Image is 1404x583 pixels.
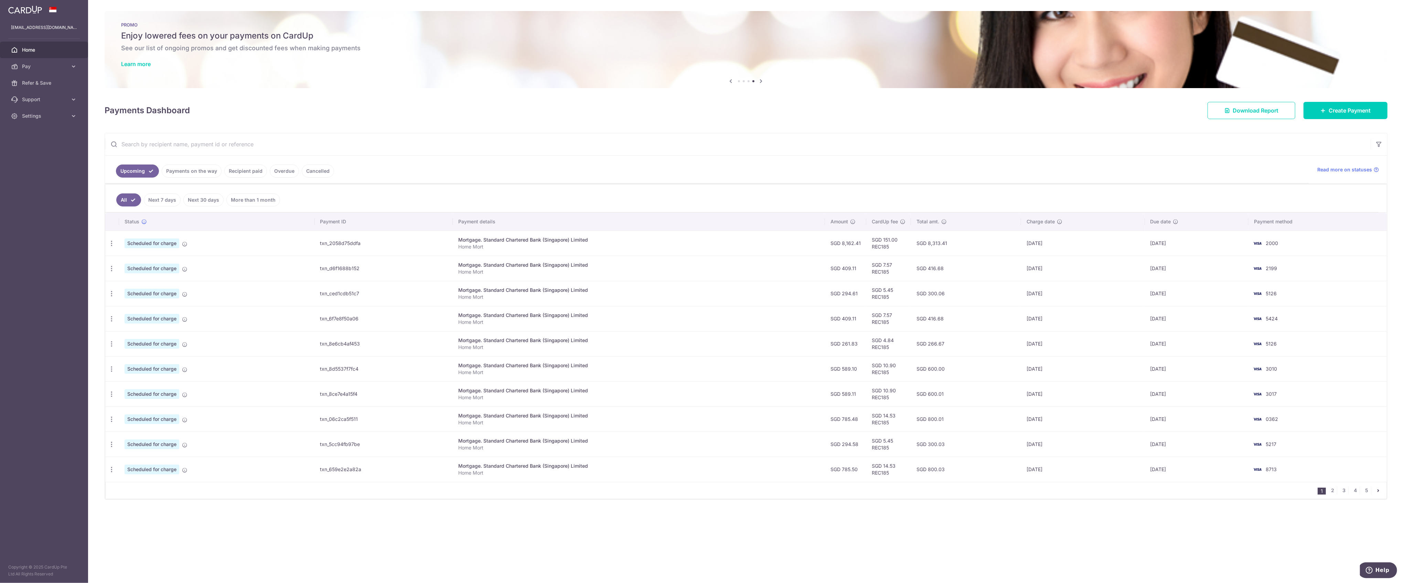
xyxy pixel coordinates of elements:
[866,331,911,356] td: SGD 4.84 REC185
[866,281,911,306] td: SGD 5.45 REC185
[315,306,453,331] td: txn_6f7e8f50a06
[125,364,179,374] span: Scheduled for charge
[1021,432,1145,457] td: [DATE]
[1233,106,1278,115] span: Download Report
[125,389,179,399] span: Scheduled for charge
[825,281,866,306] td: SGD 294.61
[866,256,911,281] td: SGD 7.57 REC185
[1145,256,1248,281] td: [DATE]
[1021,406,1145,432] td: [DATE]
[911,406,1021,432] td: SGD 800.01
[1266,441,1276,447] span: 5217
[1021,306,1145,331] td: [DATE]
[458,243,819,250] p: Home Mort
[458,437,819,444] div: Mortgage. Standard Chartered Bank (Singapore) Limited
[1145,281,1248,306] td: [DATE]
[315,356,453,381] td: txn_8d5537f7fc4
[1251,340,1264,348] img: Bank Card
[1021,231,1145,256] td: [DATE]
[315,457,453,482] td: txn_659e2e2a82a
[1145,306,1248,331] td: [DATE]
[911,231,1021,256] td: SGD 8,313.41
[911,306,1021,331] td: SGD 416.68
[825,381,866,406] td: SGD 589.11
[825,457,866,482] td: SGD 785.50
[458,319,819,326] p: Home Mort
[1329,486,1337,495] a: 2
[116,165,159,178] a: Upcoming
[1248,213,1387,231] th: Payment method
[830,218,848,225] span: Amount
[825,356,866,381] td: SGD 589.10
[458,412,819,419] div: Mortgage. Standard Chartered Bank (Singapore) Limited
[1021,381,1145,406] td: [DATE]
[22,46,67,53] span: Home
[825,406,866,432] td: SGD 785.48
[1021,256,1145,281] td: [DATE]
[1304,102,1387,119] a: Create Payment
[302,165,334,178] a: Cancelled
[1266,240,1278,246] span: 2000
[458,236,819,243] div: Mortgage. Standard Chartered Bank (Singapore) Limited
[116,193,141,206] a: All
[1351,486,1360,495] a: 4
[1150,218,1171,225] span: Due date
[1360,562,1397,580] iframe: Opens a widget where you can find more information
[1318,482,1386,499] nav: pager
[458,344,819,351] p: Home Mort
[866,406,911,432] td: SGD 14.53 REC185
[1266,316,1278,321] span: 5424
[1021,457,1145,482] td: [DATE]
[1027,218,1055,225] span: Charge date
[121,30,1371,41] h5: Enjoy lowered fees on your payments on CardUp
[1145,331,1248,356] td: [DATE]
[125,289,179,298] span: Scheduled for charge
[1266,366,1277,372] span: 3010
[1266,265,1277,271] span: 2199
[825,256,866,281] td: SGD 409.11
[458,387,819,394] div: Mortgage. Standard Chartered Bank (Singapore) Limited
[1317,166,1372,173] span: Read more on statuses
[1145,406,1248,432] td: [DATE]
[1145,356,1248,381] td: [DATE]
[825,231,866,256] td: SGD 8,162.41
[458,312,819,319] div: Mortgage. Standard Chartered Bank (Singapore) Limited
[1251,415,1264,423] img: Bank Card
[162,165,222,178] a: Payments on the way
[825,306,866,331] td: SGD 409.11
[144,193,181,206] a: Next 7 days
[105,11,1387,88] img: Latest Promos banner
[458,469,819,476] p: Home Mort
[911,432,1021,457] td: SGD 300.03
[1145,231,1248,256] td: [DATE]
[224,165,267,178] a: Recipient paid
[1021,356,1145,381] td: [DATE]
[866,381,911,406] td: SGD 10.90 REC185
[125,218,139,225] span: Status
[315,432,453,457] td: txn_5cc94fb97be
[1340,486,1348,495] a: 3
[1318,488,1326,495] li: 1
[911,356,1021,381] td: SGD 600.00
[458,362,819,369] div: Mortgage. Standard Chartered Bank (Singapore) Limited
[121,22,1371,28] p: PROMO
[1208,102,1295,119] a: Download Report
[315,406,453,432] td: txn_06c2ca5f511
[1021,331,1145,356] td: [DATE]
[125,264,179,273] span: Scheduled for charge
[917,218,939,225] span: Total amt.
[866,457,911,482] td: SGD 14.53 REC185
[1251,440,1264,448] img: Bank Card
[1251,239,1264,247] img: Bank Card
[866,356,911,381] td: SGD 10.90 REC185
[8,6,42,14] img: CardUp
[121,44,1371,52] h6: See our list of ongoing promos and get discounted fees when making payments
[1363,486,1371,495] a: 5
[872,218,898,225] span: CardUp fee
[121,61,151,67] a: Learn more
[1251,289,1264,298] img: Bank Card
[22,113,67,119] span: Settings
[315,256,453,281] td: txn_d6f1688b152
[911,256,1021,281] td: SGD 416.68
[183,193,224,206] a: Next 30 days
